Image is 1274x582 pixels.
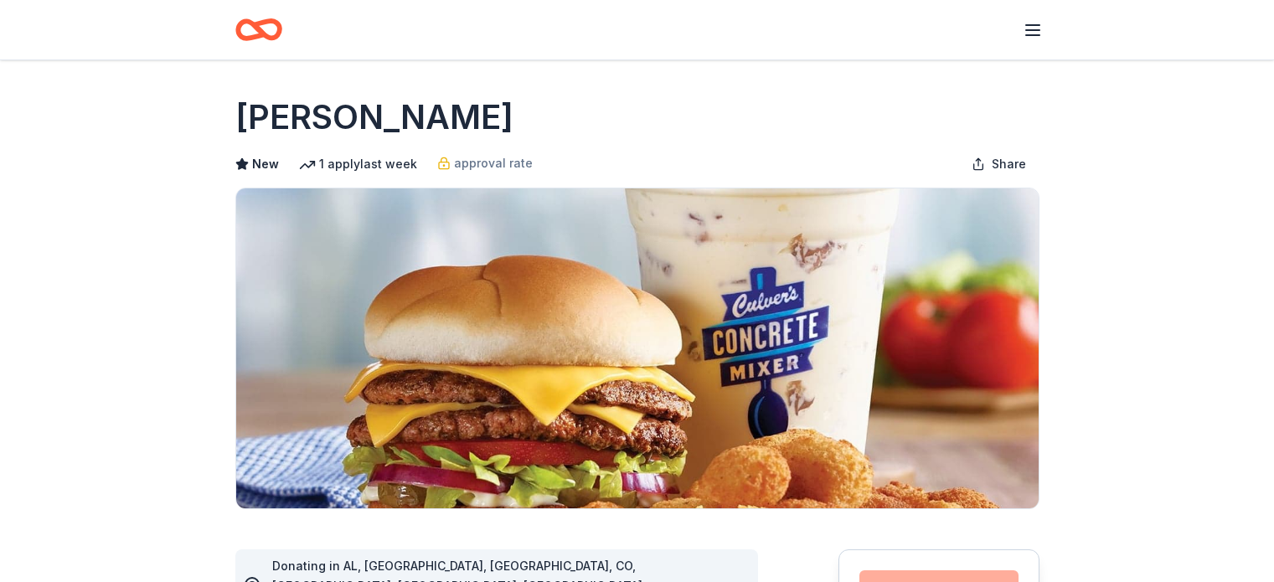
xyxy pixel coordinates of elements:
[299,154,417,174] div: 1 apply last week
[235,94,513,141] h1: [PERSON_NAME]
[236,188,1039,508] img: Image for Culver's
[958,147,1039,181] button: Share
[437,153,533,173] a: approval rate
[454,153,533,173] span: approval rate
[235,10,282,49] a: Home
[252,154,279,174] span: New
[992,154,1026,174] span: Share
